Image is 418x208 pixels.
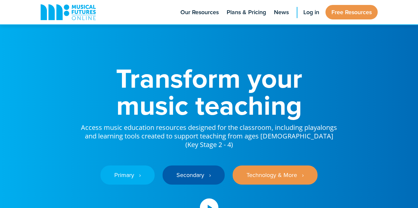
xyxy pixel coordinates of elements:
[80,65,338,119] h1: Transform your music teaching
[274,8,289,17] span: News
[233,165,318,185] a: Technology & More ‎‏‏‎ ‎ ›
[303,8,319,17] span: Log in
[180,8,219,17] span: Our Resources
[163,165,225,185] a: Secondary ‎‏‏‎ ‎ ›
[100,165,155,185] a: Primary ‎‏‏‎ ‎ ›
[80,119,338,149] p: Access music education resources designed for the classroom, including playalongs and learning to...
[325,5,378,19] a: Free Resources
[227,8,266,17] span: Plans & Pricing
